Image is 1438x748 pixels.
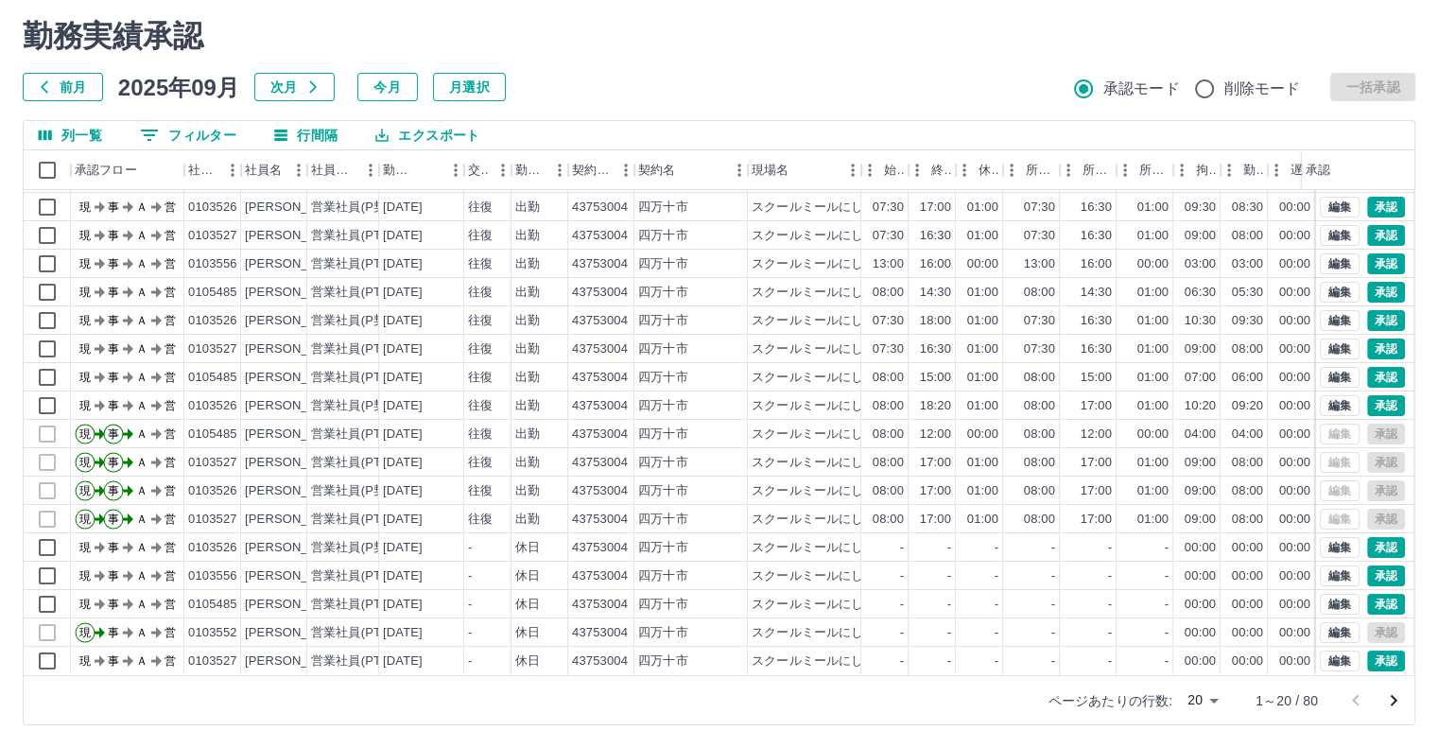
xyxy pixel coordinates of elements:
[515,150,546,190] div: 勤務区分
[360,121,494,149] button: エクスポート
[1137,227,1169,245] div: 01:00
[1306,150,1330,190] div: 承認
[920,426,951,444] div: 12:00
[1180,687,1225,714] div: 20
[442,156,470,184] button: メニュー
[311,227,410,245] div: 営業社員(PT契約)
[725,156,754,184] button: メニュー
[572,199,628,217] div: 43753004
[383,150,415,190] div: 勤務日
[1279,369,1310,387] div: 00:00
[572,426,628,444] div: 43753004
[1232,227,1263,245] div: 08:00
[752,397,889,415] div: スクールミールにしとさ
[1367,594,1405,615] button: 承認
[383,199,423,217] div: [DATE]
[1367,367,1405,388] button: 承認
[1320,395,1360,416] button: 編集
[245,199,348,217] div: [PERSON_NAME]
[165,427,176,441] text: 営
[464,150,511,190] div: 交通費
[136,342,147,356] text: Ａ
[752,199,889,217] div: スクールミールにしとさ
[285,156,313,184] button: メニュー
[245,150,282,190] div: 社員名
[515,426,540,444] div: 出勤
[515,340,540,358] div: 出勤
[23,18,1415,54] h2: 勤務実績承認
[967,369,998,387] div: 01:00
[1320,651,1360,671] button: 編集
[489,156,517,184] button: メニュー
[108,200,119,214] text: 事
[1232,312,1263,330] div: 09:30
[1024,255,1055,273] div: 13:00
[136,399,147,412] text: Ａ
[1081,199,1112,217] div: 16:30
[920,255,951,273] div: 16:00
[1137,255,1169,273] div: 00:00
[136,314,147,327] text: Ａ
[311,426,410,444] div: 営業社員(PT契約)
[967,199,998,217] div: 01:00
[752,284,889,302] div: スクールミールにしとさ
[383,397,423,415] div: [DATE]
[861,150,909,190] div: 始業
[572,340,628,358] div: 43753004
[218,156,247,184] button: メニュー
[468,255,493,273] div: 往復
[468,199,493,217] div: 往復
[188,199,237,217] div: 0103526
[1279,227,1310,245] div: 00:00
[1024,426,1055,444] div: 08:00
[136,427,147,441] text: Ａ
[638,397,688,415] div: 四万十市
[1224,78,1301,100] span: 削除モード
[383,312,423,330] div: [DATE]
[311,397,403,415] div: 営業社員(P契約)
[311,454,410,472] div: 営業社員(PT契約)
[515,454,540,472] div: 出勤
[1320,622,1360,643] button: 編集
[839,156,867,184] button: メニュー
[1081,397,1112,415] div: 17:00
[1367,310,1405,331] button: 承認
[1083,150,1113,190] div: 所定終業
[967,227,998,245] div: 01:00
[1024,227,1055,245] div: 07:30
[967,284,998,302] div: 01:00
[108,314,119,327] text: 事
[638,369,688,387] div: 四万十市
[1320,310,1360,331] button: 編集
[1367,253,1405,274] button: 承認
[79,257,91,270] text: 現
[468,340,493,358] div: 往復
[1024,312,1055,330] div: 07:30
[1185,312,1216,330] div: 10:30
[245,312,348,330] div: [PERSON_NAME]
[1367,651,1405,671] button: 承認
[1060,150,1117,190] div: 所定終業
[311,340,410,358] div: 営業社員(PT契約)
[1291,150,1311,190] div: 遅刻等
[311,255,410,273] div: 営業社員(PT契約)
[79,314,91,327] text: 現
[873,454,904,472] div: 08:00
[920,369,951,387] div: 15:00
[468,454,493,472] div: 往復
[1081,255,1112,273] div: 16:00
[511,150,568,190] div: 勤務区分
[136,286,147,299] text: Ａ
[967,255,998,273] div: 00:00
[383,454,423,472] div: [DATE]
[1137,312,1169,330] div: 01:00
[638,199,688,217] div: 四万十市
[79,427,91,441] text: 現
[1024,199,1055,217] div: 07:30
[1173,150,1221,190] div: 拘束
[468,426,493,444] div: 往復
[1137,369,1169,387] div: 01:00
[307,150,379,190] div: 社員区分
[23,73,103,101] button: 前月
[1137,340,1169,358] div: 01:00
